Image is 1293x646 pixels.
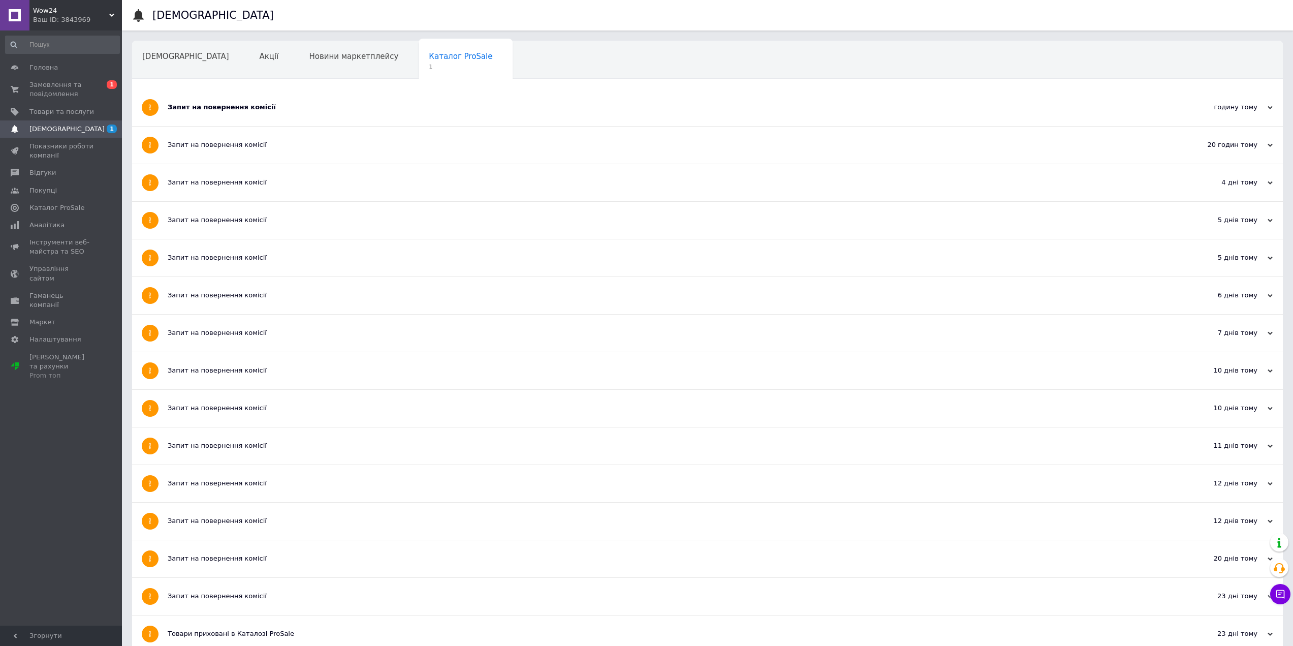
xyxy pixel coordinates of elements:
div: Запит на повернення комісії [168,253,1171,262]
span: Замовлення та повідомлення [29,80,94,99]
div: 20 днів тому [1171,554,1273,563]
span: Головна [29,63,58,72]
input: Пошук [5,36,120,54]
span: Управління сайтом [29,264,94,283]
div: Запит на повернення комісії [168,216,1171,225]
div: 6 днів тому [1171,291,1273,300]
span: 1 [107,80,117,89]
div: Запит на повернення комісії [168,479,1171,488]
h1: [DEMOGRAPHIC_DATA] [152,9,274,21]
div: Запит на повернення комісії [168,291,1171,300]
span: Покупці [29,186,57,195]
span: Аналітика [29,221,65,230]
div: Запит на повернення комісії [168,592,1171,601]
span: Інструменти веб-майстра та SEO [29,238,94,256]
div: Ваш ID: 3843969 [33,15,122,24]
button: Чат з покупцем [1270,584,1290,604]
div: Prom топ [29,371,94,380]
span: [PERSON_NAME] та рахунки [29,353,94,381]
div: Запит на повернення комісії [168,178,1171,187]
div: Запит на повернення комісії [168,554,1171,563]
div: 10 днів тому [1171,404,1273,413]
div: 23 дні тому [1171,592,1273,601]
div: годину тому [1171,103,1273,112]
div: 11 днів тому [1171,441,1273,450]
div: Запит на повернення комісії [168,366,1171,375]
div: 20 годин тому [1171,140,1273,149]
div: 12 днів тому [1171,516,1273,526]
div: 4 дні тому [1171,178,1273,187]
div: 7 днів тому [1171,328,1273,337]
span: Товари та послуги [29,107,94,116]
span: Акції [260,52,279,61]
span: Показники роботи компанії [29,142,94,160]
span: Налаштування [29,335,81,344]
span: [DEMOGRAPHIC_DATA] [29,125,105,134]
span: Відгуки [29,168,56,177]
div: Запит на повернення комісії [168,404,1171,413]
div: Запит на повернення комісії [168,328,1171,337]
span: Каталог ProSale [29,203,84,212]
div: 12 днів тому [1171,479,1273,488]
span: 1 [429,63,492,71]
span: 1 [107,125,117,133]
span: Wow24 [33,6,109,15]
div: Запит на повернення комісії [168,516,1171,526]
div: Запит на повернення комісії [168,103,1171,112]
div: 10 днів тому [1171,366,1273,375]
span: Гаманець компанії [29,291,94,310]
div: Товари приховані в Каталозі ProSale [168,629,1171,638]
div: 5 днів тому [1171,216,1273,225]
div: Запит на повернення комісії [168,441,1171,450]
div: Запит на повернення комісії [168,140,1171,149]
span: Маркет [29,318,55,327]
span: [DEMOGRAPHIC_DATA] [142,52,229,61]
span: Каталог ProSale [429,52,492,61]
div: 23 дні тому [1171,629,1273,638]
div: 5 днів тому [1171,253,1273,262]
span: Новини маркетплейсу [309,52,398,61]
